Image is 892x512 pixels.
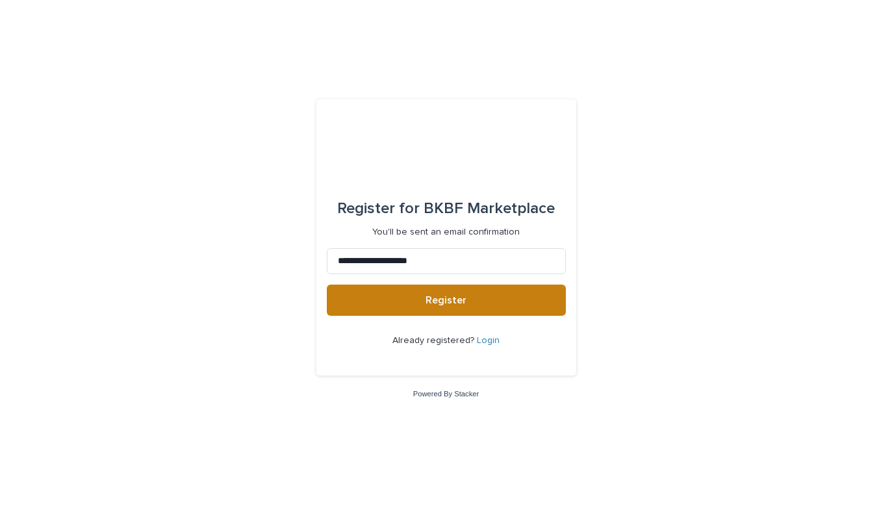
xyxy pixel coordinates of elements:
a: Login [477,336,500,345]
a: Powered By Stacker [413,390,479,398]
img: l65f3yHPToSKODuEVUav [381,131,511,170]
span: Register [426,295,466,305]
button: Register [327,285,566,316]
span: Already registered? [392,336,477,345]
div: BKBF Marketplace [337,190,555,227]
p: You'll be sent an email confirmation [372,227,520,238]
span: Register for [337,201,420,216]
